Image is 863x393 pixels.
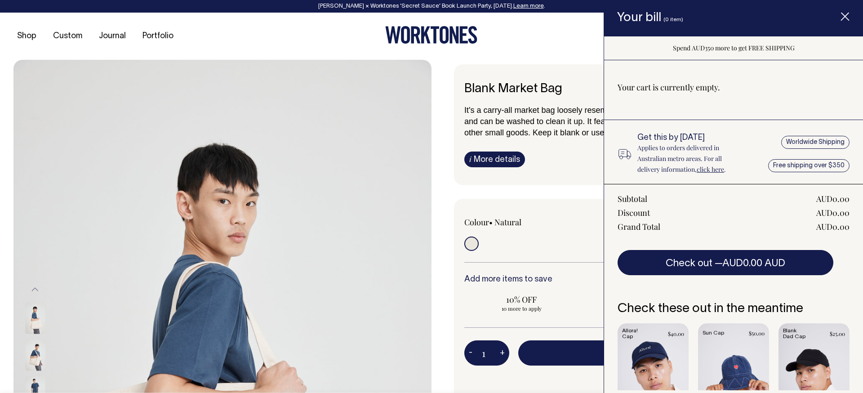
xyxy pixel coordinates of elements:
[584,291,699,315] input: 20% OFF 25 more to apply
[469,305,574,312] span: 10 more to apply
[722,259,785,268] span: AUD0.00 AUD
[464,82,821,96] h6: Blank Market Bag
[464,275,821,284] h6: Add more items to save
[518,340,821,366] button: Add to bill —AUD30.00
[618,221,660,232] div: Grand Total
[513,4,544,9] a: Learn more
[618,193,647,204] div: Subtotal
[618,250,833,275] button: Check out —AUD0.00 AUD
[816,193,850,204] div: AUD0.00
[816,221,850,232] div: AUD0.00
[464,217,607,228] div: Colour
[469,294,574,305] span: 10% OFF
[95,29,129,44] a: Journal
[673,44,795,52] span: Spend AUD350 more to get FREE SHIPPING
[9,3,854,9] div: [PERSON_NAME] × Worktones ‘Secret Sauce’ Book Launch Party, [DATE]. .
[589,305,694,312] span: 25 more to apply
[25,339,45,371] img: natural
[464,344,477,362] button: -
[494,217,521,228] label: Natural
[469,154,472,164] span: i
[663,17,683,22] span: (0 item)
[464,152,525,167] a: iMore details
[464,117,812,137] span: an internal pocket to tuck away your keys, wallet and other small goods. Keep it blank or use it ...
[589,117,623,126] span: t features
[13,29,40,44] a: Shop
[25,303,45,334] img: natural
[816,207,850,218] div: AUD0.00
[495,344,509,362] button: +
[618,82,850,93] p: Your cart is currently empty.
[589,294,694,305] span: 20% OFF
[139,29,177,44] a: Portfolio
[518,371,821,382] span: Spend AUD350 more to get FREE SHIPPING
[464,106,812,126] span: It's a carry-all market bag loosely resembling a beach bag. The cotton canvas is nice and durable...
[697,165,724,174] a: click here
[637,143,744,175] p: Applies to orders delivered in Australian metro areas. For all delivery information, .
[618,207,650,218] div: Discount
[28,280,42,300] button: Previous
[489,217,493,228] span: •
[464,291,579,315] input: 10% OFF 10 more to apply
[49,29,86,44] a: Custom
[637,134,744,143] h6: Get this by [DATE]
[618,302,850,316] h6: Check these out in the meantime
